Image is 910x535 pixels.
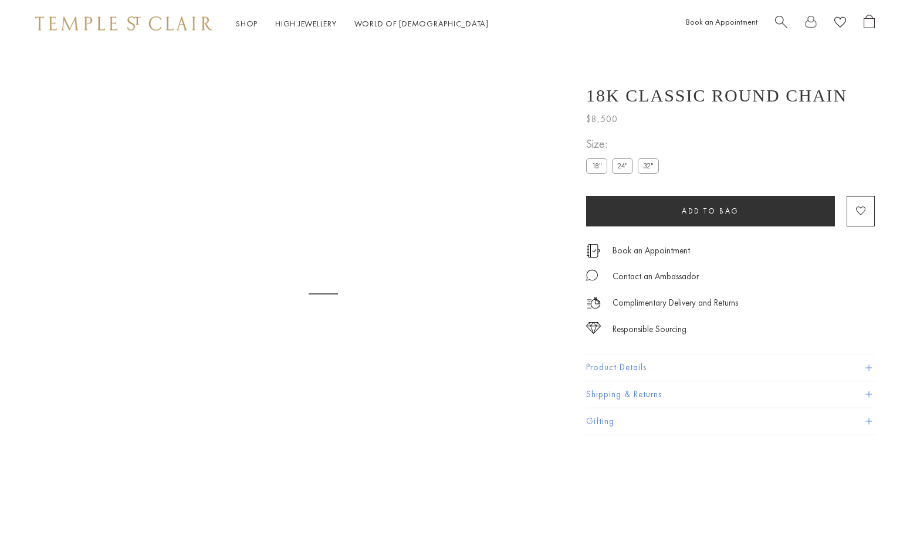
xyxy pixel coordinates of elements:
a: Search [775,15,787,33]
a: ShopShop [236,18,258,29]
a: Book an Appointment [686,16,757,27]
img: MessageIcon-01_2.svg [586,269,598,281]
a: Open Shopping Bag [864,15,875,33]
iframe: Gorgias live chat messenger [851,480,898,523]
a: Book an Appointment [613,244,690,257]
h1: 18K Classic Round Chain [586,86,847,106]
label: 18" [586,158,607,173]
label: 24" [612,158,633,173]
img: icon_appointment.svg [586,244,600,258]
img: icon_sourcing.svg [586,322,601,334]
label: 32" [638,158,659,173]
img: Temple St. Clair [35,16,212,31]
a: High JewelleryHigh Jewellery [275,18,337,29]
div: Responsible Sourcing [613,322,686,337]
a: View Wishlist [834,15,846,33]
span: Size: [586,134,664,154]
div: Contact an Ambassador [613,269,699,284]
button: Shipping & Returns [586,381,875,408]
button: Add to bag [586,196,835,226]
button: Product Details [586,354,875,381]
p: Complimentary Delivery and Returns [613,296,738,310]
span: Add to bag [682,206,739,216]
span: $8,500 [586,111,618,127]
a: World of [DEMOGRAPHIC_DATA]World of [DEMOGRAPHIC_DATA] [354,18,489,29]
nav: Main navigation [236,16,489,31]
button: Gifting [586,408,875,435]
img: icon_delivery.svg [586,296,601,310]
